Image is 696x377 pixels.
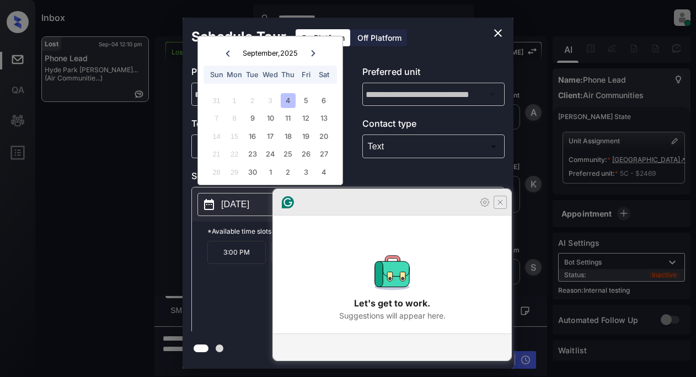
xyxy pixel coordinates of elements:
div: Not available Sunday, August 31st, 2025 [209,93,224,108]
div: Fri [298,67,313,82]
div: In Person [194,137,331,155]
div: Choose Friday, September 19th, 2025 [298,129,313,144]
div: Choose Thursday, October 2nd, 2025 [281,165,296,180]
div: Not available Monday, September 1st, 2025 [227,93,242,108]
div: Choose Friday, September 5th, 2025 [298,93,313,108]
div: Tue [245,67,260,82]
div: Not available Monday, September 15th, 2025 [227,129,242,144]
div: Off Platform [352,29,407,46]
div: Not available Tuesday, September 2nd, 2025 [245,93,260,108]
div: Text [365,137,502,155]
p: Preferred unit [362,65,505,83]
div: Choose Tuesday, September 9th, 2025 [245,111,260,126]
div: Not available Monday, September 8th, 2025 [227,111,242,126]
div: Choose Thursday, September 4th, 2025 [281,93,296,108]
div: Choose Saturday, September 20th, 2025 [317,129,331,144]
p: [DATE] [221,198,249,211]
p: Select slot [191,169,505,187]
div: Wed [263,67,277,82]
div: Not available Sunday, September 21st, 2025 [209,147,224,161]
div: Not available Sunday, September 14th, 2025 [209,129,224,144]
div: Choose Saturday, October 4th, 2025 [317,165,331,180]
div: Choose Wednesday, October 1st, 2025 [263,165,277,180]
p: Tour type [191,117,334,134]
div: Not available Monday, September 29th, 2025 [227,165,242,180]
div: On Platform [296,29,350,46]
div: Choose Saturday, September 13th, 2025 [317,111,331,126]
div: Choose Thursday, September 25th, 2025 [281,147,296,161]
p: Preferred community [191,65,334,83]
div: Choose Friday, September 26th, 2025 [298,147,313,161]
div: Sat [317,67,331,82]
h2: Schedule Tour [183,18,295,56]
div: Choose Friday, September 12th, 2025 [298,111,313,126]
button: [DATE] [197,193,280,216]
div: Not available Wednesday, September 3rd, 2025 [263,93,277,108]
p: 3:30 PM [271,241,330,264]
div: Sun [209,67,224,82]
div: Choose Friday, October 3rd, 2025 [298,165,313,180]
div: Choose Tuesday, September 23rd, 2025 [245,147,260,161]
div: Choose Wednesday, September 10th, 2025 [263,111,277,126]
div: Thu [281,67,296,82]
div: Not available Sunday, September 7th, 2025 [209,111,224,126]
div: Choose Thursday, September 11th, 2025 [281,111,296,126]
button: close [487,22,509,44]
p: Contact type [362,117,505,134]
div: Choose Wednesday, September 24th, 2025 [263,147,277,161]
div: Choose Tuesday, September 16th, 2025 [245,129,260,144]
p: *Available time slots [207,222,504,241]
div: Mon [227,67,242,82]
div: Choose Saturday, September 6th, 2025 [317,93,331,108]
p: 3:00 PM [207,241,266,264]
div: Choose Tuesday, September 30th, 2025 [245,165,260,180]
div: Choose Saturday, September 27th, 2025 [317,147,331,161]
div: Choose Thursday, September 18th, 2025 [281,129,296,144]
div: Not available Monday, September 22nd, 2025 [227,147,242,161]
div: Choose Wednesday, September 17th, 2025 [263,129,277,144]
div: Not available Sunday, September 28th, 2025 [209,165,224,180]
div: September , 2025 [243,49,298,57]
div: month 2025-09 [201,91,339,181]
